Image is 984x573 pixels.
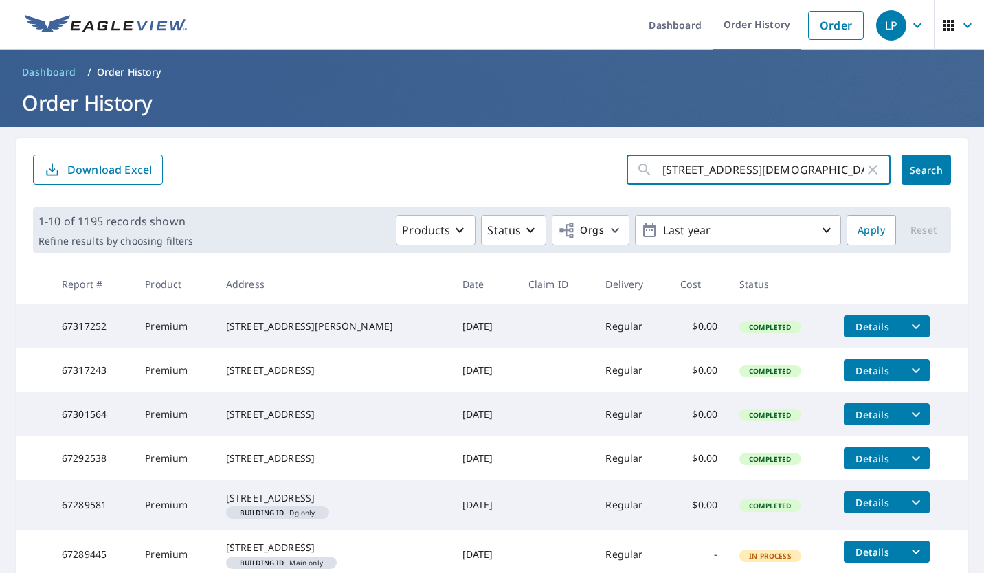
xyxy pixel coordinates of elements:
[902,541,930,563] button: filesDropdownBtn-67289445
[844,491,902,513] button: detailsBtn-67289581
[67,162,152,177] p: Download Excel
[451,304,517,348] td: [DATE]
[451,436,517,480] td: [DATE]
[741,322,799,332] span: Completed
[51,348,134,392] td: 67317243
[902,403,930,425] button: filesDropdownBtn-67301564
[669,392,728,436] td: $0.00
[741,551,800,561] span: In Process
[134,304,214,348] td: Premium
[741,366,799,376] span: Completed
[51,480,134,530] td: 67289581
[847,215,896,245] button: Apply
[226,451,440,465] div: [STREET_ADDRESS]
[451,348,517,392] td: [DATE]
[451,480,517,530] td: [DATE]
[741,501,799,510] span: Completed
[16,61,968,83] nav: breadcrumb
[451,264,517,304] th: Date
[226,407,440,421] div: [STREET_ADDRESS]
[226,491,440,505] div: [STREET_ADDRESS]
[33,155,163,185] button: Download Excel
[635,215,841,245] button: Last year
[902,491,930,513] button: filesDropdownBtn-67289581
[902,359,930,381] button: filesDropdownBtn-67317243
[134,480,214,530] td: Premium
[902,155,951,185] button: Search
[558,222,604,239] span: Orgs
[728,264,833,304] th: Status
[741,410,799,420] span: Completed
[232,559,331,566] span: Main only
[134,264,214,304] th: Product
[16,61,82,83] a: Dashboard
[844,403,902,425] button: detailsBtn-67301564
[240,509,284,516] em: Building ID
[25,15,187,36] img: EV Logo
[594,304,669,348] td: Regular
[51,264,134,304] th: Report #
[669,480,728,530] td: $0.00
[451,392,517,436] td: [DATE]
[852,546,893,559] span: Details
[517,264,595,304] th: Claim ID
[51,392,134,436] td: 67301564
[844,359,902,381] button: detailsBtn-67317243
[22,65,76,79] span: Dashboard
[16,89,968,117] h1: Order History
[97,65,161,79] p: Order History
[662,150,864,189] input: Address, Report #, Claim ID, etc.
[552,215,629,245] button: Orgs
[902,315,930,337] button: filesDropdownBtn-67317252
[902,447,930,469] button: filesDropdownBtn-67292538
[669,436,728,480] td: $0.00
[134,348,214,392] td: Premium
[487,222,521,238] p: Status
[38,213,193,229] p: 1-10 of 1195 records shown
[594,436,669,480] td: Regular
[852,408,893,421] span: Details
[876,10,906,41] div: LP
[594,392,669,436] td: Regular
[852,320,893,333] span: Details
[808,11,864,40] a: Order
[134,392,214,436] td: Premium
[232,509,324,516] span: Dg only
[396,215,476,245] button: Products
[226,541,440,554] div: [STREET_ADDRESS]
[858,222,885,239] span: Apply
[51,304,134,348] td: 67317252
[669,304,728,348] td: $0.00
[215,264,451,304] th: Address
[844,315,902,337] button: detailsBtn-67317252
[852,364,893,377] span: Details
[134,436,214,480] td: Premium
[594,348,669,392] td: Regular
[852,496,893,509] span: Details
[913,164,940,177] span: Search
[669,264,728,304] th: Cost
[844,541,902,563] button: detailsBtn-67289445
[38,235,193,247] p: Refine results by choosing filters
[669,348,728,392] td: $0.00
[402,222,450,238] p: Products
[658,218,818,243] p: Last year
[481,215,546,245] button: Status
[844,447,902,469] button: detailsBtn-67292538
[226,319,440,333] div: [STREET_ADDRESS][PERSON_NAME]
[226,363,440,377] div: [STREET_ADDRESS]
[594,480,669,530] td: Regular
[87,64,91,80] li: /
[594,264,669,304] th: Delivery
[852,452,893,465] span: Details
[741,454,799,464] span: Completed
[51,436,134,480] td: 67292538
[240,559,284,566] em: Building ID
